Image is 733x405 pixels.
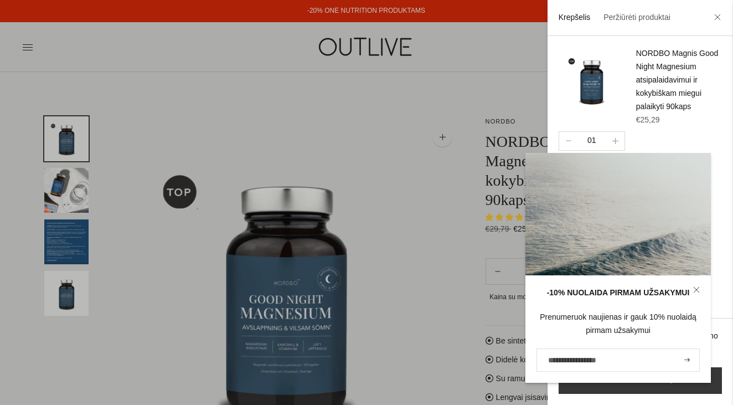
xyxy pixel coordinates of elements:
[536,311,700,337] div: Prenumeruok naujienas ir gauk 10% nuolaidą pirmam užsakymui
[559,13,591,22] a: Krepšelis
[636,115,660,124] span: €25,29
[536,286,700,300] div: -10% NUOLAIDA PIRMAM UŽSAKYMUI
[583,135,601,147] div: 01
[603,13,670,22] a: Peržiūrėti produktai
[559,331,718,353] a: Pristatymo išlaidos
[636,49,719,111] a: NORDBO Magnis Good Night Magnesium atsipalaidavimui ir kokybiškam miegui palaikyti 90kaps
[559,47,625,114] img: nordbo-goodnight-magnesium--outlive_1_3_200x.png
